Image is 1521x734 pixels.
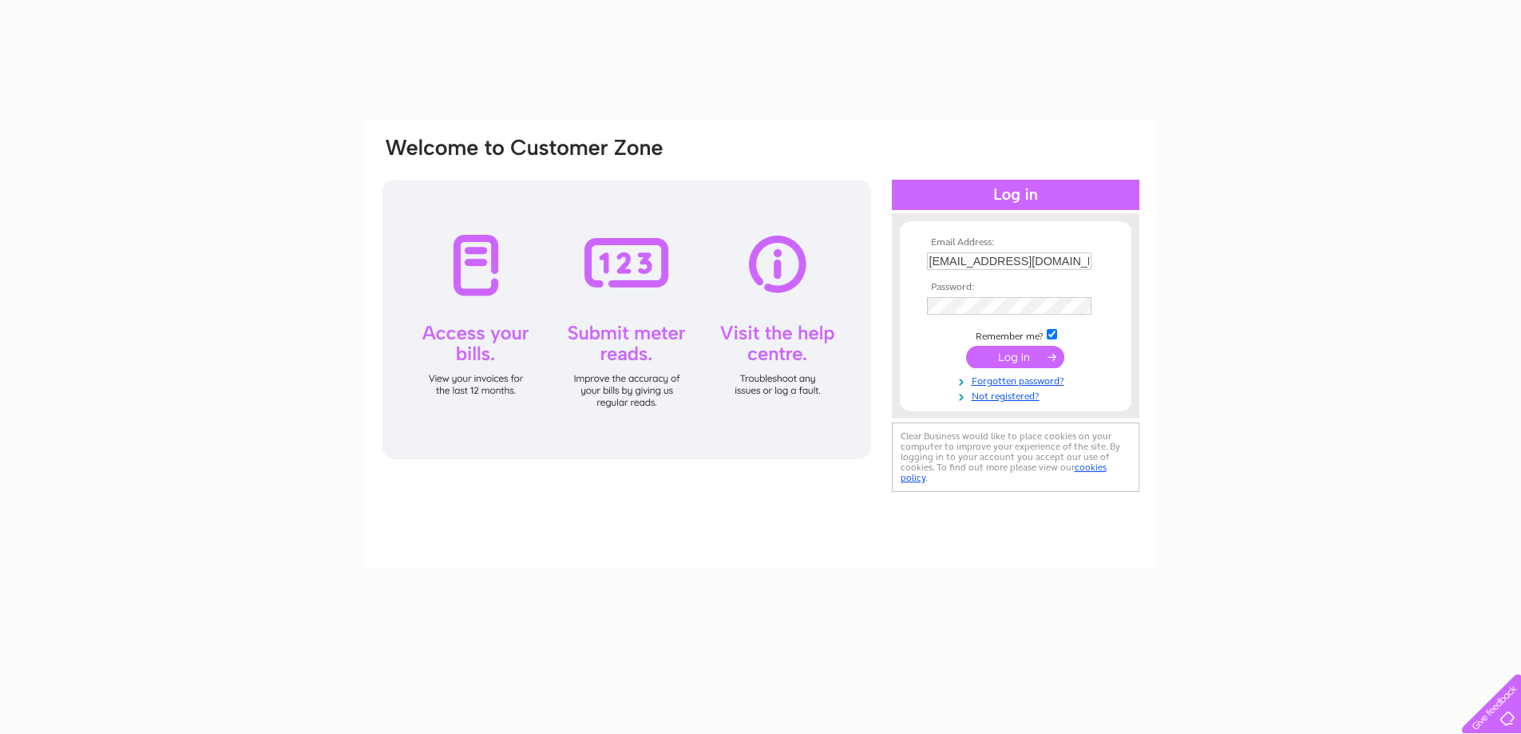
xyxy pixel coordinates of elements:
th: Password: [923,282,1108,293]
th: Email Address: [923,237,1108,248]
a: Not registered? [927,387,1108,403]
a: cookies policy [901,462,1107,483]
div: Clear Business would like to place cookies on your computer to improve your experience of the sit... [892,423,1139,492]
td: Remember me? [923,327,1108,343]
input: Submit [966,346,1064,368]
a: Forgotten password? [927,372,1108,387]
